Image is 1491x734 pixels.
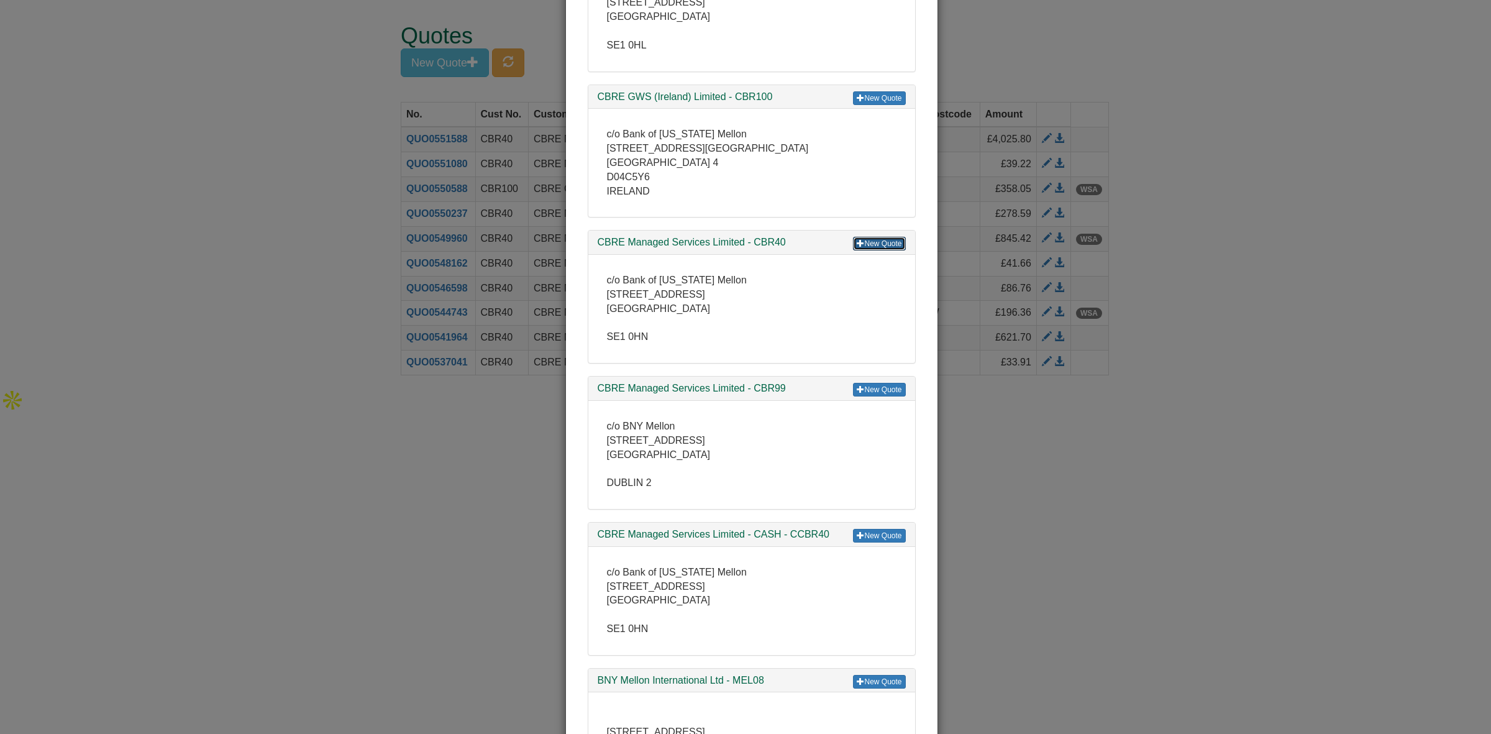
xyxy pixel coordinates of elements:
[607,40,647,50] span: SE1 0HL
[607,331,649,342] span: SE1 0HN
[607,143,809,154] span: [STREET_ADDRESS][GEOGRAPHIC_DATA]
[607,581,705,592] span: [STREET_ADDRESS]
[607,477,652,488] span: DUBLIN 2
[598,237,906,248] h3: CBRE Managed Services Limited - CBR40
[598,675,906,686] h3: BNY Mellon International Ltd - MEL08
[853,675,905,689] a: New Quote
[853,383,905,397] a: New Quote
[853,237,905,250] a: New Quote
[607,623,649,634] span: SE1 0HN
[607,275,747,285] span: c/o Bank of [US_STATE] Mellon
[607,172,650,182] span: D04C5Y6
[607,186,650,196] span: IRELAND
[607,129,747,139] span: c/o Bank of [US_STATE] Mellon
[607,157,719,168] span: [GEOGRAPHIC_DATA] 4
[607,11,711,22] span: [GEOGRAPHIC_DATA]
[598,383,906,394] h3: CBRE Managed Services Limited - CBR99
[607,303,711,314] span: [GEOGRAPHIC_DATA]
[598,91,906,103] h3: CBRE GWS (Ireland) Limited - CBR100
[607,567,747,577] span: c/o Bank of [US_STATE] Mellon
[607,595,711,605] span: [GEOGRAPHIC_DATA]
[607,449,711,460] span: [GEOGRAPHIC_DATA]
[853,529,905,543] a: New Quote
[598,529,906,540] h3: CBRE Managed Services Limited - CASH - CCBR40
[607,435,705,446] span: [STREET_ADDRESS]
[853,91,905,105] a: New Quote
[607,421,675,431] span: c/o BNY Mellon
[607,289,705,300] span: [STREET_ADDRESS]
